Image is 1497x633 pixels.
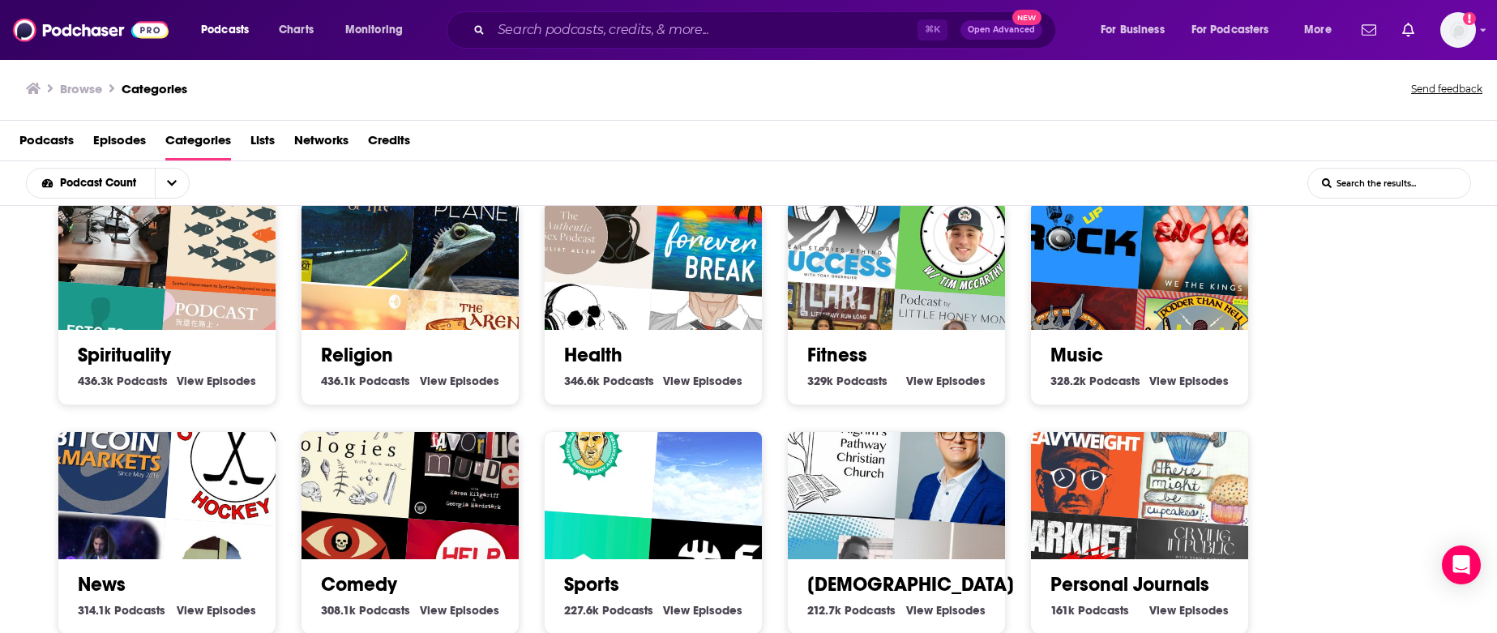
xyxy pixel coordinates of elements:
img: Christophe VCP [652,388,791,528]
img: Heavyweight [1008,379,1148,519]
h3: Browse [60,81,102,96]
span: View [906,603,933,618]
span: 436.1k [321,374,356,388]
a: View Comedy Episodes [420,603,499,618]
button: open menu [27,177,155,189]
a: 328.2k Music Podcasts [1050,374,1140,388]
svg: Add a profile image [1463,12,1476,25]
span: 161k [1050,603,1075,618]
a: View News Episodes [177,603,256,618]
a: Lists [250,127,275,160]
img: Growin' Up Rock [1008,149,1148,289]
span: 308.1k [321,603,356,618]
a: Health [564,343,622,367]
span: View [663,603,690,618]
a: View Fitness Episodes [906,374,986,388]
img: 20TIMinutes: A Mental Health Podcast [895,159,1034,298]
a: Categories [165,127,231,160]
span: Podcasts [114,603,165,618]
a: 346.6k Health Podcasts [564,374,654,388]
div: Search podcasts, credits, & more... [462,11,1071,49]
div: The Justin Bruckmann Adventure [522,379,661,519]
div: Lionz Den [36,149,175,289]
a: Personal Journals [1050,572,1209,597]
button: Send feedback [1406,78,1487,101]
span: Podcasts [1078,603,1129,618]
a: 436.1k Religion Podcasts [321,374,410,388]
span: 346.6k [564,374,600,388]
button: Show profile menu [1440,12,1476,48]
a: Categories [122,81,187,96]
img: WTK: Encore [1138,159,1277,298]
div: Ologies with Alie Ward [279,379,418,519]
a: View [DEMOGRAPHIC_DATA] Episodes [906,603,986,618]
a: Sports [564,572,619,597]
a: Episodes [93,127,146,160]
a: 314.1k News Podcasts [78,603,165,618]
span: View [420,603,447,618]
span: View [663,374,690,388]
button: open menu [155,169,189,198]
span: Episodes [207,374,256,388]
div: The Real Stories Behind Success [765,149,905,289]
img: There Might Be Cupcakes Podcast [1138,388,1277,528]
span: View [906,374,933,388]
input: Search podcasts, credits, & more... [491,17,917,43]
span: 314.1k [78,603,111,618]
div: Forever Break [652,159,791,298]
span: Podcast Count [60,177,142,189]
a: Show notifications dropdown [1396,16,1421,44]
span: Podcasts [603,374,654,388]
span: ⌘ K [917,19,947,41]
a: 329k Fitness Podcasts [807,374,888,388]
img: Divine Countercultural Truth | Spiritual Discernment [165,159,305,298]
span: Podcasts [836,374,888,388]
a: 212.7k [DEMOGRAPHIC_DATA] Podcasts [807,603,896,618]
img: Pilgrim's Pathway Ministries [765,379,905,519]
a: View Sports Episodes [663,603,742,618]
span: Episodes [450,603,499,618]
a: 436.3k Spirituality Podcasts [78,374,168,388]
span: For Podcasters [1191,19,1269,41]
span: View [420,374,447,388]
span: View [177,374,203,388]
span: Podcasts [359,603,410,618]
div: Bitcoin & Markets [36,379,175,519]
span: Episodes [693,603,742,618]
span: Episodes [450,374,499,388]
a: [DEMOGRAPHIC_DATA] [807,572,1014,597]
div: Authentic Sex with Juliet Allen [522,149,661,289]
a: Fitness [807,343,867,367]
button: open menu [334,17,424,43]
a: Credits [368,127,410,160]
span: 227.6k [564,603,599,618]
button: open menu [1089,17,1185,43]
span: View [1149,374,1176,388]
span: Episodes [693,374,742,388]
img: Off the Wall Hockey Show [165,388,305,528]
div: My Favorite Murder with Karen Kilgariff and Georgia Hardstark [408,388,548,528]
img: Sentient Planet [408,159,548,298]
button: open menu [1181,17,1293,43]
img: Podchaser - Follow, Share and Rate Podcasts [13,15,169,45]
a: View Personal Journals Episodes [1149,603,1229,618]
div: One Third of Life [279,149,418,289]
span: Podcasts [845,603,896,618]
div: Rediscover the Gospel [895,388,1034,528]
h2: Choose List sort [26,168,215,199]
span: View [177,603,203,618]
img: User Profile [1440,12,1476,48]
button: open menu [1293,17,1352,43]
a: Charts [268,17,323,43]
a: 227.6k Sports Podcasts [564,603,653,618]
span: 212.7k [807,603,841,618]
span: For Business [1101,19,1165,41]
